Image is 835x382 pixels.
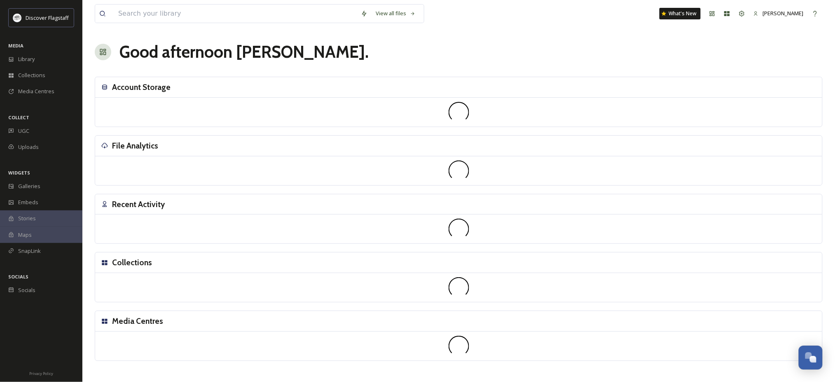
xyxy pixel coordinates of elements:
h3: File Analytics [112,140,158,152]
a: [PERSON_NAME] [749,5,808,21]
span: UGC [18,127,29,135]
span: Galleries [18,182,40,190]
span: Embeds [18,198,38,206]
img: Untitled%20design%20(1).png [13,14,21,22]
span: Discover Flagstaff [26,14,69,21]
span: WIDGETS [8,170,30,176]
a: View all files [372,5,420,21]
h3: Account Storage [112,81,171,93]
span: SnapLink [18,247,41,255]
span: Uploads [18,143,39,151]
h3: Media Centres [112,315,163,327]
a: Privacy Policy [29,368,53,378]
span: Privacy Policy [29,371,53,376]
span: MEDIA [8,42,23,49]
h1: Good afternoon [PERSON_NAME] . [119,40,369,64]
input: Search your library [114,5,357,23]
h3: Collections [112,257,152,269]
h3: Recent Activity [112,198,165,210]
span: Stories [18,215,36,222]
span: COLLECT [8,114,29,120]
span: Maps [18,231,32,239]
span: [PERSON_NAME] [763,9,804,17]
span: Media Centres [18,87,54,95]
span: Socials [18,286,35,294]
button: Open Chat [799,346,823,370]
span: Library [18,55,35,63]
a: What's New [660,8,701,19]
span: Collections [18,71,45,79]
span: SOCIALS [8,274,28,280]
